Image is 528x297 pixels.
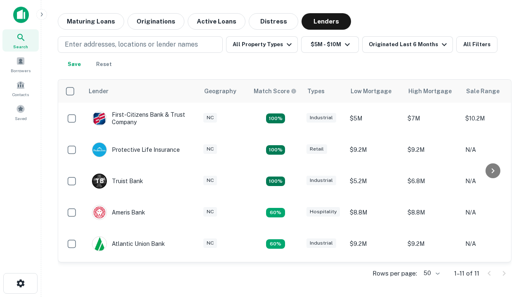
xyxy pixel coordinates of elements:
button: All Property Types [226,36,298,53]
td: $5.2M [346,165,403,197]
div: NC [203,144,217,154]
button: Reset [91,56,117,73]
img: picture [92,237,106,251]
img: picture [92,143,106,157]
button: Lenders [302,13,351,30]
button: $5M - $10M [301,36,359,53]
div: Matching Properties: 1, hasApolloMatch: undefined [266,208,285,218]
td: $8.8M [403,197,461,228]
div: Industrial [306,238,336,248]
div: Protective Life Insurance [92,142,180,157]
th: Types [302,80,346,103]
div: NC [203,176,217,185]
div: 50 [420,267,441,279]
a: Saved [2,101,39,123]
a: Search [2,29,39,52]
button: Distress [249,13,298,30]
div: Truist Bank [92,174,143,189]
span: Search [13,43,28,50]
div: NC [203,113,217,123]
div: Industrial [306,176,336,185]
div: Hospitality [306,207,340,217]
iframe: Chat Widget [487,205,528,244]
p: T B [95,177,104,186]
td: $7M [403,103,461,134]
img: capitalize-icon.png [13,7,29,23]
div: Low Mortgage [351,86,391,96]
p: Enter addresses, locations or lender names [65,40,198,49]
td: $6.3M [346,259,403,291]
div: First-citizens Bank & Trust Company [92,111,191,126]
div: Originated Last 6 Months [369,40,449,49]
button: Save your search to get updates of matches that match your search criteria. [61,56,87,73]
img: picture [92,205,106,219]
div: High Mortgage [408,86,452,96]
p: Rows per page: [372,269,417,278]
button: Enter addresses, locations or lender names [58,36,223,53]
button: All Filters [456,36,497,53]
div: Atlantic Union Bank [92,236,165,251]
td: $9.2M [403,134,461,165]
th: Geography [199,80,249,103]
span: Borrowers [11,67,31,74]
div: Capitalize uses an advanced AI algorithm to match your search with the best lender. The match sco... [254,87,297,96]
div: Ameris Bank [92,205,145,220]
td: $6.3M [403,259,461,291]
p: 1–11 of 11 [454,269,479,278]
td: $9.2M [403,228,461,259]
td: $9.2M [346,134,403,165]
th: High Mortgage [403,80,461,103]
div: NC [203,238,217,248]
div: Matching Properties: 2, hasApolloMatch: undefined [266,113,285,123]
td: $9.2M [346,228,403,259]
div: Sale Range [466,86,500,96]
span: Saved [15,115,27,122]
a: Borrowers [2,53,39,75]
div: Matching Properties: 2, hasApolloMatch: undefined [266,145,285,155]
div: NC [203,207,217,217]
th: Lender [84,80,199,103]
div: Types [307,86,325,96]
td: $8.8M [346,197,403,228]
button: Active Loans [188,13,245,30]
button: Originated Last 6 Months [362,36,453,53]
h6: Match Score [254,87,295,96]
div: Geography [204,86,236,96]
th: Low Mortgage [346,80,403,103]
img: picture [92,111,106,125]
div: Lender [89,86,108,96]
span: Contacts [12,91,29,98]
button: Originations [127,13,184,30]
div: Matching Properties: 1, hasApolloMatch: undefined [266,239,285,249]
td: $5M [346,103,403,134]
td: $6.8M [403,165,461,197]
div: Matching Properties: 3, hasApolloMatch: undefined [266,177,285,186]
div: Retail [306,144,327,154]
a: Contacts [2,77,39,99]
th: Capitalize uses an advanced AI algorithm to match your search with the best lender. The match sco... [249,80,302,103]
button: Maturing Loans [58,13,124,30]
div: Industrial [306,113,336,123]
